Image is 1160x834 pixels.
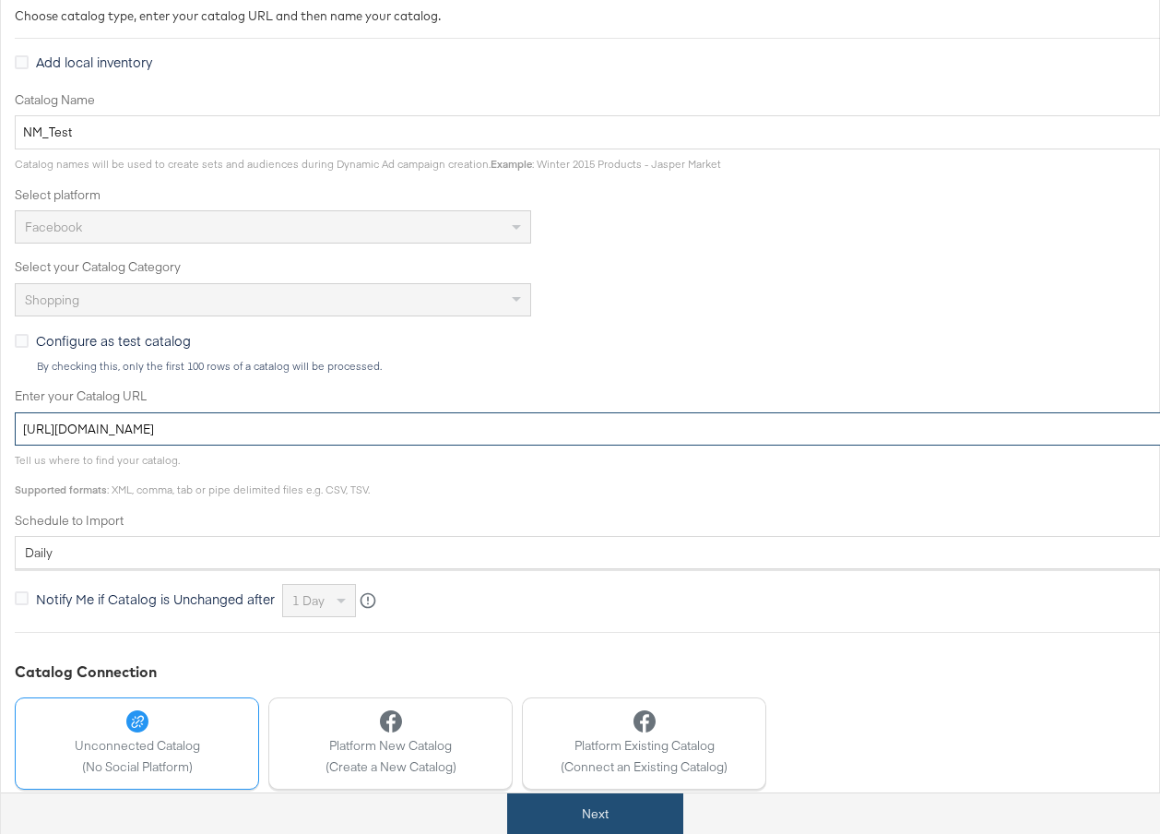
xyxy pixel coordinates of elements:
span: (Connect an Existing Catalog) [561,758,728,776]
span: Notify Me if Catalog is Unchanged after [36,590,275,608]
span: Tell us where to find your catalog. : XML, comma, tab or pipe delimited files e.g. CSV, TSV. [15,453,370,496]
button: Platform New Catalog(Create a New Catalog) [268,697,513,790]
button: Unconnected Catalog(No Social Platform) [15,697,259,790]
span: Platform New Catalog [326,737,456,755]
span: Catalog names will be used to create sets and audiences during Dynamic Ad campaign creation. : Wi... [15,157,721,171]
span: (No Social Platform) [75,758,200,776]
span: daily [25,544,53,561]
span: Shopping [25,292,79,308]
strong: Supported formats [15,483,107,496]
span: Configure as test catalog [36,331,191,350]
span: Unconnected Catalog [75,737,200,755]
span: Platform Existing Catalog [561,737,728,755]
span: 1 day [292,592,325,609]
span: (Create a New Catalog) [326,758,456,776]
button: Platform Existing Catalog(Connect an Existing Catalog) [522,697,766,790]
span: Add local inventory [36,53,152,71]
strong: Example [491,157,532,171]
span: Facebook [25,219,82,235]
